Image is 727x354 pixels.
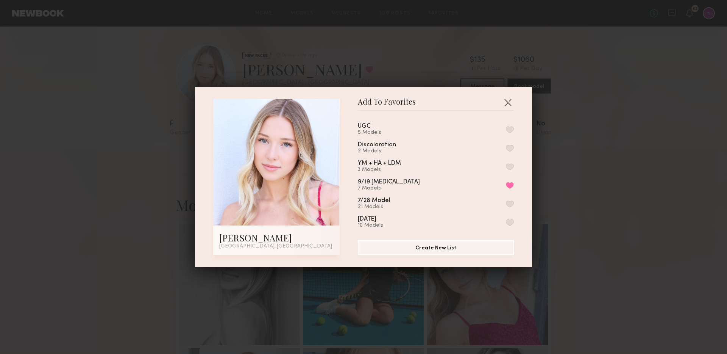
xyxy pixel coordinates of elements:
[358,240,514,255] button: Create New List
[358,197,390,204] div: 7/28 Model
[358,142,396,148] div: Discoloration
[502,96,514,108] button: Close
[358,185,438,191] div: 7 Models
[358,222,395,229] div: 10 Models
[358,160,401,167] div: YM + HA + LDM
[358,99,416,110] span: Add To Favorites
[358,123,371,130] div: UGC
[219,232,334,244] div: [PERSON_NAME]
[358,204,409,210] div: 21 Models
[358,167,419,173] div: 3 Models
[219,244,334,249] div: [GEOGRAPHIC_DATA], [GEOGRAPHIC_DATA]
[358,216,376,222] div: [DATE]
[358,130,389,136] div: 5 Models
[358,148,414,154] div: 2 Models
[358,179,420,185] div: 9/19 [MEDICAL_DATA]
